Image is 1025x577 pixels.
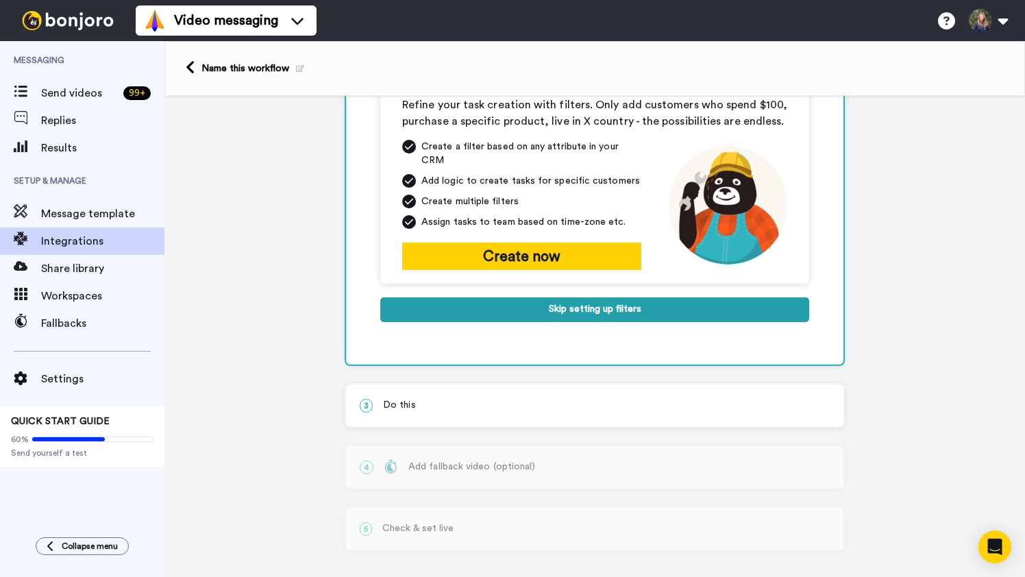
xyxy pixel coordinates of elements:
[62,541,118,552] span: Collapse menu
[41,112,164,129] span: Replies
[421,174,640,188] span: Add logic to create tasks for specific customers
[380,297,809,322] button: Skip setting up filters
[421,195,519,208] span: Create multiple filters
[123,86,151,100] div: 99 +
[402,97,787,130] div: Refine your task creation with filters. Only add customers who spend $100, purchase a specific pr...
[201,62,304,75] div: Name this workflow
[41,85,118,101] span: Send videos
[978,530,1011,563] div: Open Intercom Messenger
[41,233,164,249] span: Integrations
[36,537,129,555] button: Collapse menu
[421,140,641,167] span: Create a filter based on any attribute in your CRM
[174,11,278,30] span: Video messaging
[11,417,110,426] span: QUICK START GUIDE
[16,11,119,30] img: bj-logo-header-white.svg
[345,383,845,428] div: 3Do this
[402,243,641,270] button: Create now
[41,315,164,332] span: Fallbacks
[41,260,164,277] span: Share library
[144,10,166,32] img: vm-color.svg
[41,140,164,156] span: Results
[669,146,787,265] img: mechanic-joro.png
[11,434,29,445] span: 60%
[360,398,830,413] p: Do this
[360,399,373,413] span: 3
[41,371,164,387] span: Settings
[41,288,164,304] span: Workspaces
[41,206,164,222] span: Message template
[421,215,626,229] span: Assign tasks to team based on time-zone etc.
[11,447,153,458] span: Send yourself a test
